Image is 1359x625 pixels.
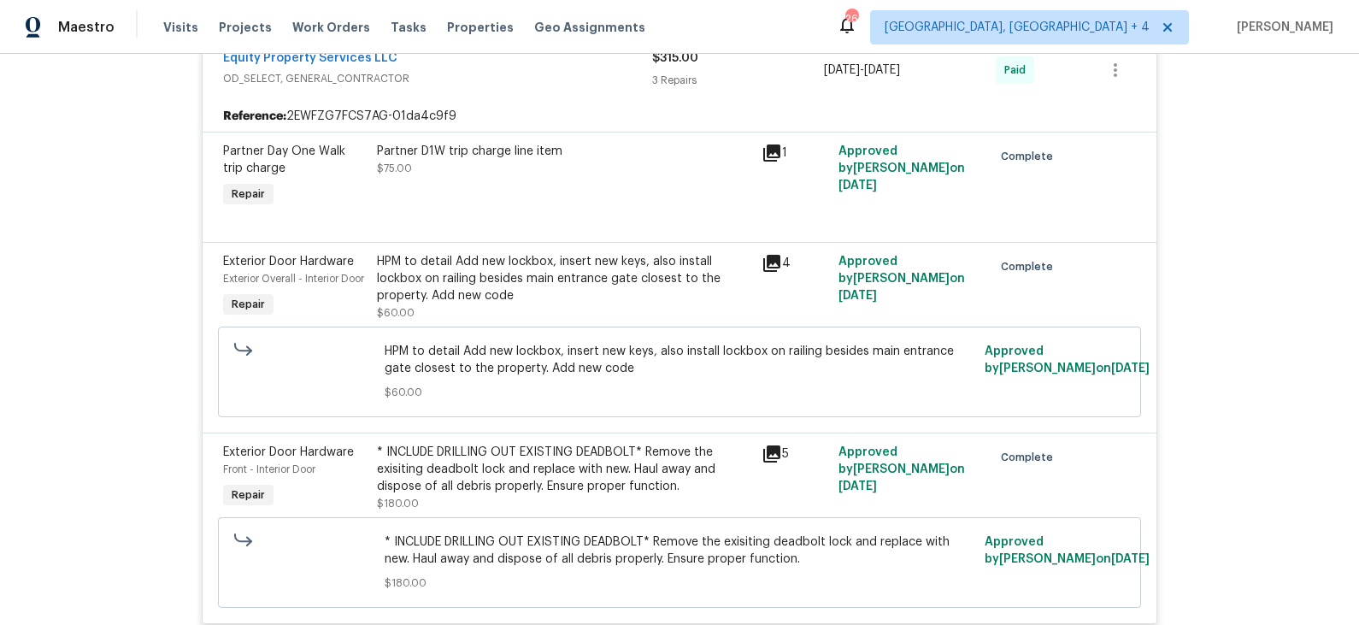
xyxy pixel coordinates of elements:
[447,19,514,36] span: Properties
[225,296,272,313] span: Repair
[1111,363,1150,374] span: [DATE]
[223,70,652,87] span: OD_SELECT, GENERAL_CONTRACTOR
[377,308,415,318] span: $60.00
[223,256,354,268] span: Exterior Door Hardware
[762,143,828,163] div: 1
[762,253,828,274] div: 4
[762,444,828,464] div: 5
[824,64,860,76] span: [DATE]
[838,481,877,492] span: [DATE]
[838,446,965,492] span: Approved by [PERSON_NAME] on
[377,253,751,304] div: HPM to detail Add new lockbox, insert new keys, also install lockbox on railing besides main entr...
[219,19,272,36] span: Projects
[385,575,975,592] span: $180.00
[845,10,857,27] div: 26
[652,52,698,64] span: $315.00
[223,274,364,284] span: Exterior Overall - Interior Door
[58,19,115,36] span: Maestro
[223,446,354,458] span: Exterior Door Hardware
[838,256,965,302] span: Approved by [PERSON_NAME] on
[223,52,397,64] a: Equity Property Services LLC
[385,534,975,568] span: * INCLUDE DRILLING OUT EXISTING DEADBOLT* Remove the exisiting deadbolt lock and replace with new...
[163,19,198,36] span: Visits
[292,19,370,36] span: Work Orders
[223,145,345,174] span: Partner Day One Walk trip charge
[1230,19,1333,36] span: [PERSON_NAME]
[377,444,751,495] div: * INCLUDE DRILLING OUT EXISTING DEADBOLT* Remove the exisiting deadbolt lock and replace with new...
[225,486,272,504] span: Repair
[838,145,965,192] span: Approved by [PERSON_NAME] on
[385,384,975,401] span: $60.00
[1004,62,1032,79] span: Paid
[864,64,900,76] span: [DATE]
[838,180,877,192] span: [DATE]
[1001,148,1060,165] span: Complete
[377,498,419,509] span: $180.00
[385,343,975,377] span: HPM to detail Add new lockbox, insert new keys, also install lockbox on railing besides main entr...
[838,290,877,302] span: [DATE]
[391,21,427,33] span: Tasks
[1001,258,1060,275] span: Complete
[985,536,1150,565] span: Approved by [PERSON_NAME] on
[203,101,1156,132] div: 2EWFZG7FCS7AG-01da4c9f9
[1001,449,1060,466] span: Complete
[377,163,412,174] span: $75.00
[377,143,751,160] div: Partner D1W trip charge line item
[225,186,272,203] span: Repair
[223,464,315,475] span: Front - Interior Door
[534,19,645,36] span: Geo Assignments
[985,345,1150,374] span: Approved by [PERSON_NAME] on
[652,72,824,89] div: 3 Repairs
[1111,553,1150,565] span: [DATE]
[885,19,1150,36] span: [GEOGRAPHIC_DATA], [GEOGRAPHIC_DATA] + 4
[824,62,900,79] span: -
[223,108,286,125] b: Reference:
